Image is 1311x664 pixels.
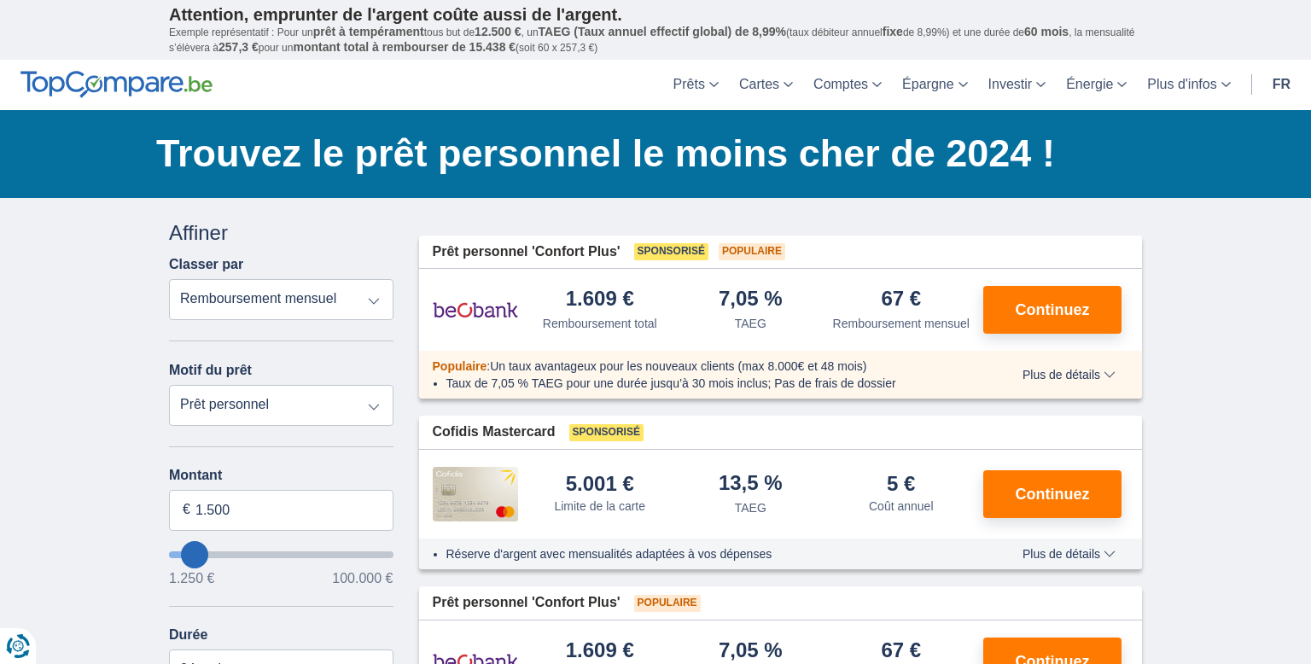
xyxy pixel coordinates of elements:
[883,25,903,38] span: fixe
[1056,60,1137,110] a: Énergie
[433,359,487,373] span: Populaire
[313,25,424,38] span: prêt à tempérament
[735,499,766,516] div: TAEG
[169,572,214,585] span: 1.250 €
[332,572,393,585] span: 100.000 €
[169,218,393,248] div: Affiner
[433,242,621,262] span: Prêt personnel 'Confort Plus'
[719,288,783,312] div: 7,05 %
[983,470,1122,518] button: Continuez
[169,4,1142,25] p: Attention, emprunter de l'argent coûte aussi de l'argent.
[983,286,1122,334] button: Continuez
[543,315,657,332] div: Remboursement total
[1023,369,1116,381] span: Plus de détails
[663,60,729,110] a: Prêts
[433,422,556,442] span: Cofidis Mastercard
[475,25,521,38] span: 12.500 €
[1016,486,1090,502] span: Continuez
[833,315,970,332] div: Remboursement mensuel
[490,359,866,373] span: Un taux avantageux pour les nouveaux clients (max 8.000€ et 48 mois)
[634,595,701,612] span: Populaire
[1010,547,1128,561] button: Plus de détails
[169,627,207,643] label: Durée
[1010,368,1128,382] button: Plus de détails
[735,315,766,332] div: TAEG
[1023,548,1116,560] span: Plus de détails
[433,467,518,521] img: pret personnel Cofidis CC
[218,40,259,54] span: 257,3 €
[719,473,783,496] div: 13,5 %
[634,243,708,260] span: Sponsorisé
[156,127,1142,180] h1: Trouvez le prêt personnel le moins cher de 2024 !
[169,468,393,483] label: Montant
[293,40,516,54] span: montant total à rembourser de 15.438 €
[566,288,634,312] div: 1.609 €
[169,25,1142,55] p: Exemple représentatif : Pour un tous but de , un (taux débiteur annuel de 8,99%) et une durée de ...
[881,288,921,312] div: 67 €
[183,500,190,520] span: €
[433,288,518,331] img: pret personnel Beobank
[539,25,786,38] span: TAEG (Taux annuel effectif global) de 8,99%
[803,60,892,110] a: Comptes
[892,60,978,110] a: Épargne
[1137,60,1240,110] a: Plus d'infos
[569,424,644,441] span: Sponsorisé
[20,71,213,98] img: TopCompare
[978,60,1057,110] a: Investir
[1016,302,1090,317] span: Continuez
[869,498,934,515] div: Coût annuel
[887,474,915,494] div: 5 €
[169,551,393,558] input: wantToBorrow
[566,640,634,663] div: 1.609 €
[1262,60,1301,110] a: fr
[446,545,973,562] li: Réserve d'argent avec mensualités adaptées à vos dépenses
[433,593,621,613] span: Prêt personnel 'Confort Plus'
[719,640,783,663] div: 7,05 %
[719,243,785,260] span: Populaire
[729,60,803,110] a: Cartes
[169,257,243,272] label: Classer par
[446,375,973,392] li: Taux de 7,05 % TAEG pour une durée jusqu’à 30 mois inclus; Pas de frais de dossier
[566,474,634,494] div: 5.001 €
[881,640,921,663] div: 67 €
[1024,25,1069,38] span: 60 mois
[169,363,252,378] label: Motif du prêt
[419,358,987,375] div: :
[554,498,645,515] div: Limite de la carte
